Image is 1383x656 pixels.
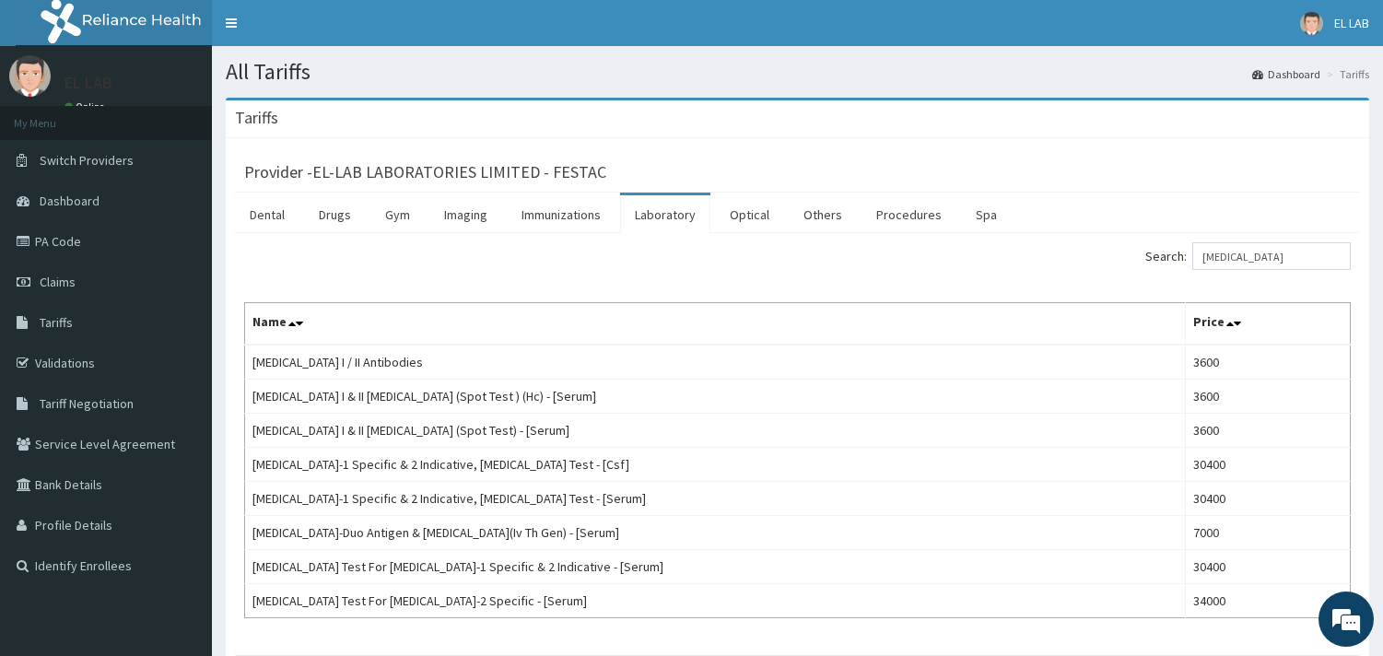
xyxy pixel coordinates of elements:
[1186,345,1351,380] td: 3600
[1186,414,1351,448] td: 3600
[245,345,1186,380] td: [MEDICAL_DATA] I / II Antibodies
[1252,66,1320,82] a: Dashboard
[40,152,134,169] span: Switch Providers
[429,195,502,234] a: Imaging
[40,395,134,412] span: Tariff Negotiation
[789,195,857,234] a: Others
[9,55,51,97] img: User Image
[40,314,73,331] span: Tariffs
[715,195,784,234] a: Optical
[620,195,710,234] a: Laboratory
[1186,584,1351,618] td: 34000
[245,380,1186,414] td: [MEDICAL_DATA] I & II [MEDICAL_DATA] (Spot Test ) (Hc) - [Serum]
[1145,242,1351,270] label: Search:
[507,195,615,234] a: Immunizations
[226,60,1369,84] h1: All Tariffs
[64,100,109,113] a: Online
[245,550,1186,584] td: [MEDICAL_DATA] Test For [MEDICAL_DATA]-1 Specific & 2 Indicative - [Serum]
[245,448,1186,482] td: [MEDICAL_DATA]-1 Specific & 2 Indicative, [MEDICAL_DATA] Test - [Csf]
[245,303,1186,346] th: Name
[370,195,425,234] a: Gym
[1334,15,1369,31] span: EL LAB
[861,195,956,234] a: Procedures
[244,164,606,181] h3: Provider - EL-LAB LABORATORIES LIMITED - FESTAC
[64,75,112,91] p: EL LAB
[961,195,1012,234] a: Spa
[245,516,1186,550] td: [MEDICAL_DATA]-Duo Antigen & [MEDICAL_DATA](Iv Th Gen) - [Serum]
[245,482,1186,516] td: [MEDICAL_DATA]-1 Specific & 2 Indicative, [MEDICAL_DATA] Test - [Serum]
[1186,516,1351,550] td: 7000
[304,195,366,234] a: Drugs
[40,274,76,290] span: Claims
[235,195,299,234] a: Dental
[245,584,1186,618] td: [MEDICAL_DATA] Test For [MEDICAL_DATA]-2 Specific - [Serum]
[40,193,100,209] span: Dashboard
[1186,303,1351,346] th: Price
[1322,66,1369,82] li: Tariffs
[1300,12,1323,35] img: User Image
[1186,550,1351,584] td: 30400
[235,110,278,126] h3: Tariffs
[1186,380,1351,414] td: 3600
[1192,242,1351,270] input: Search:
[245,414,1186,448] td: [MEDICAL_DATA] I & II [MEDICAL_DATA] (Spot Test) - [Serum]
[1186,448,1351,482] td: 30400
[1186,482,1351,516] td: 30400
